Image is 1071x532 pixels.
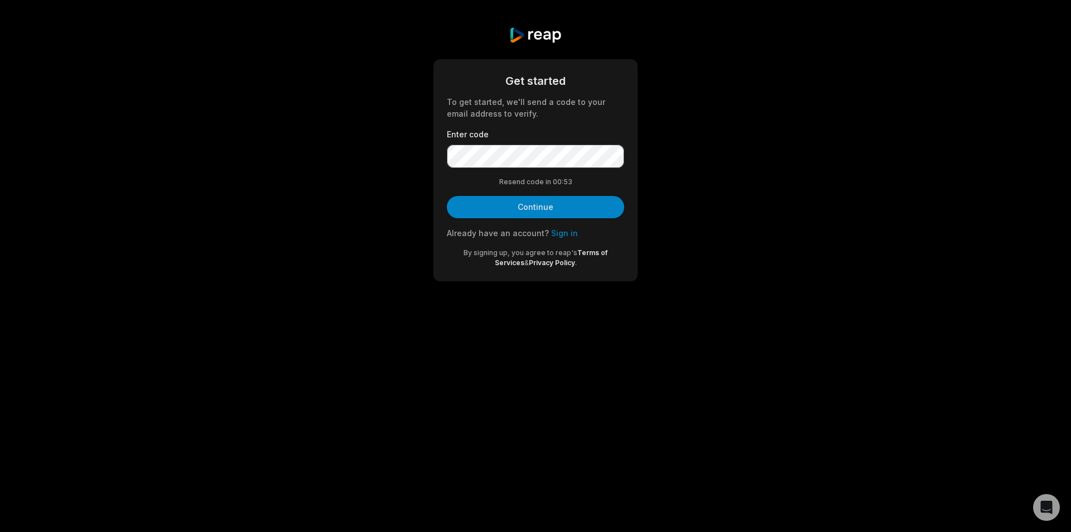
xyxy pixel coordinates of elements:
[464,248,577,257] span: By signing up, you agree to reap's
[495,248,608,267] a: Terms of Services
[447,128,624,140] label: Enter code
[575,258,577,267] span: .
[447,228,549,238] span: Already have an account?
[447,96,624,119] div: To get started, we'll send a code to your email address to verify.
[447,73,624,89] div: Get started
[563,177,572,187] span: 53
[529,258,575,267] a: Privacy Policy
[1033,494,1060,521] div: Open Intercom Messenger
[447,196,624,218] button: Continue
[509,27,562,44] img: reap
[447,177,624,187] div: Resend code in 00:
[524,258,529,267] span: &
[551,228,578,238] a: Sign in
